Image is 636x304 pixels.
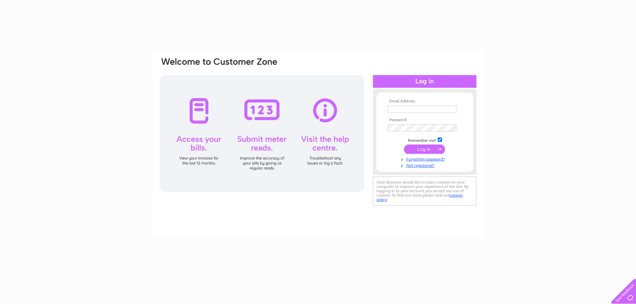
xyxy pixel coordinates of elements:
a: cookies policy [377,193,463,202]
td: Remember me? [386,136,463,143]
a: Not registered? [388,162,463,168]
th: Password: [386,118,463,122]
a: Forgotten password? [388,156,463,162]
div: Clear Business would like to place cookies on your computer to improve your experience of the sit... [373,177,476,206]
input: Submit [404,144,445,154]
th: Email Address: [386,99,463,104]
